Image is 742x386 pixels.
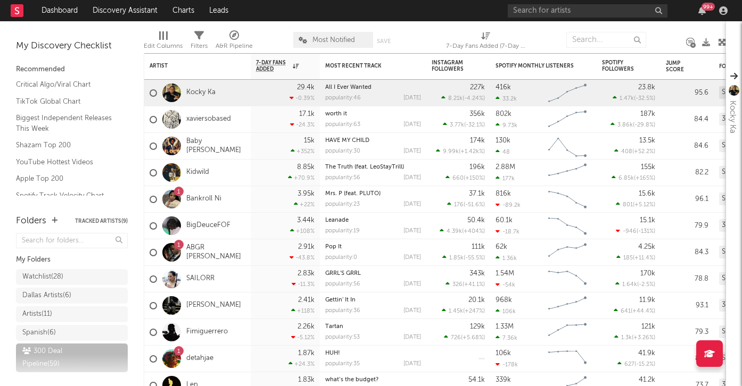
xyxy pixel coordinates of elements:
[543,106,591,133] svg: Chart title
[617,360,655,367] div: ( )
[436,148,485,155] div: ( )
[325,361,360,367] div: popularity: 35
[496,190,511,197] div: 816k
[403,148,421,154] div: [DATE]
[621,149,632,155] span: 408
[186,244,245,262] a: ABGR [PERSON_NAME]
[325,85,421,90] div: All I Ever Wanted
[634,255,654,261] span: +11.4 %
[634,122,654,128] span: -29.8 %
[623,255,633,261] span: 185
[403,228,421,234] div: [DATE]
[288,174,315,181] div: +70.9 %
[16,63,128,76] div: Recommended
[325,350,421,356] div: HUH!
[446,40,526,53] div: 7-Day Fans Added (7-Day Fans Added)
[543,160,591,186] svg: Chart title
[325,217,421,223] div: Leanade
[325,255,357,261] div: popularity: 0
[297,164,315,171] div: 8.85k
[144,27,183,57] div: Edit Columns
[496,84,511,91] div: 416k
[666,166,708,179] div: 82.2
[543,186,591,213] svg: Chart title
[639,137,655,144] div: 13.5k
[22,326,56,339] div: Spanish ( 6 )
[543,213,591,239] svg: Chart title
[16,215,46,228] div: Folders
[16,306,128,322] a: Artists(11)
[449,308,463,314] span: 1.45k
[325,297,421,303] div: Gettin' It In
[616,201,655,208] div: ( )
[615,281,655,288] div: ( )
[446,27,526,57] div: 7-Day Fans Added (7-Day Fans Added)
[186,195,221,204] a: Bankroll Ni
[602,60,639,72] div: Spotify Followers
[144,40,183,53] div: Edit Columns
[288,360,315,367] div: +24.3 %
[698,6,706,15] button: 99+
[666,246,708,259] div: 84.3
[325,324,343,330] a: Tartan
[469,164,485,171] div: 196k
[16,173,117,184] a: Apple Top 200
[150,63,229,69] div: Artist
[636,96,654,102] span: -32.5 %
[666,299,708,312] div: 93.1
[75,219,128,224] button: Tracked Artists(9)
[440,228,485,234] div: ( )
[403,202,421,207] div: [DATE]
[543,292,591,319] svg: Chart title
[22,308,52,321] div: Artists ( 11 )
[638,84,655,91] div: 23.8k
[464,96,483,102] span: -4.24 %
[508,4,667,18] input: Search for artists
[496,350,511,357] div: 106k
[496,137,510,144] div: 130k
[325,377,421,383] div: what’s the budget?
[325,350,340,356] a: HUH!
[16,288,128,304] a: Dallas Artists(6)
[496,228,520,235] div: -18.7k
[446,174,485,181] div: ( )
[638,244,655,250] div: 4.25k
[325,324,421,330] div: Tartan
[636,362,654,367] span: -15.2 %
[496,255,517,262] div: 1.36k
[543,80,591,106] svg: Chart title
[442,254,485,261] div: ( )
[639,190,655,197] div: 15.6k
[638,350,655,357] div: 41.9k
[299,111,315,118] div: 17.1k
[16,40,128,53] div: My Discovery Checklist
[468,376,485,383] div: 54.1k
[465,255,483,261] span: -55.5 %
[16,156,117,168] a: YouTube Hottest Videos
[186,221,230,230] a: BigDeuceFOF
[403,308,421,314] div: [DATE]
[16,139,117,151] a: Shazam Top 200
[634,149,654,155] span: +52.2 %
[496,244,507,250] div: 62k
[290,95,315,102] div: -0.39 %
[432,60,469,72] div: Instagram Followers
[403,281,421,287] div: [DATE]
[621,335,632,341] span: 1.3k
[465,308,483,314] span: +247 %
[403,122,421,128] div: [DATE]
[298,297,315,304] div: 2.41k
[496,217,513,224] div: 60.1k
[666,113,708,126] div: 84.4
[496,148,510,155] div: 48
[496,175,515,182] div: 177k
[403,334,421,340] div: [DATE]
[191,40,208,53] div: Filters
[325,122,360,128] div: popularity: 63
[290,121,315,128] div: -24.3 %
[623,202,633,208] span: 801
[325,228,360,234] div: popularity: 19
[216,27,253,57] div: A&R Pipeline
[543,346,591,372] svg: Chart title
[464,229,483,234] span: +404 %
